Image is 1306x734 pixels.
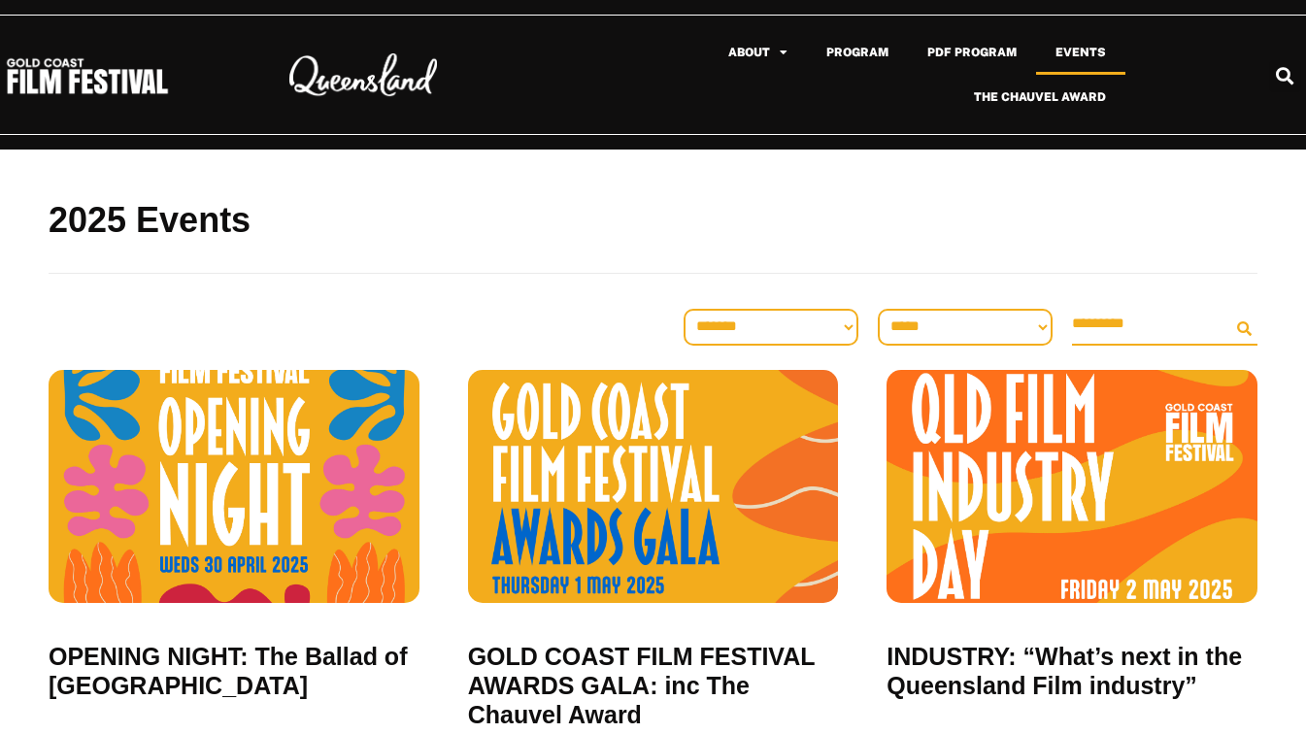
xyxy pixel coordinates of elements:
[684,309,858,346] select: Sort filter
[709,30,807,75] a: About
[468,642,839,729] a: GOLD COAST FILM FESTIVAL AWARDS GALA: inc The Chauvel Award
[1072,303,1229,346] input: Search Filter
[908,30,1036,75] a: PDF Program
[1269,60,1301,92] div: Search
[600,30,1125,119] nav: Menu
[887,642,1257,700] a: INDUSTRY: “What’s next in the Queensland Film industry”
[954,75,1125,119] a: The Chauvel Award
[1036,30,1125,75] a: Events
[807,30,908,75] a: Program
[49,198,1257,244] h2: 2025 Events
[878,309,1053,346] select: Venue Filter
[49,642,419,700] a: OPENING NIGHT: The Ballad of [GEOGRAPHIC_DATA]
